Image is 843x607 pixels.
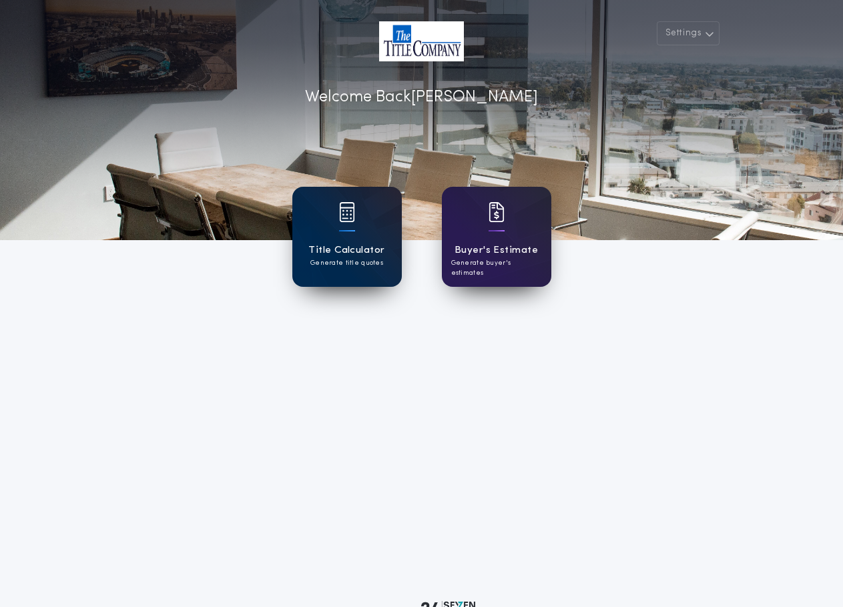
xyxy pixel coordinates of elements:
[310,258,383,268] p: Generate title quotes
[339,202,355,222] img: card icon
[657,21,720,45] button: Settings
[451,258,542,278] p: Generate buyer's estimates
[305,85,538,109] p: Welcome Back [PERSON_NAME]
[308,243,384,258] h1: Title Calculator
[292,187,402,287] a: card iconTitle CalculatorGenerate title quotes
[379,21,464,61] img: account-logo
[442,187,551,287] a: card iconBuyer's EstimateGenerate buyer's estimates
[455,243,538,258] h1: Buyer's Estimate
[489,202,505,222] img: card icon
